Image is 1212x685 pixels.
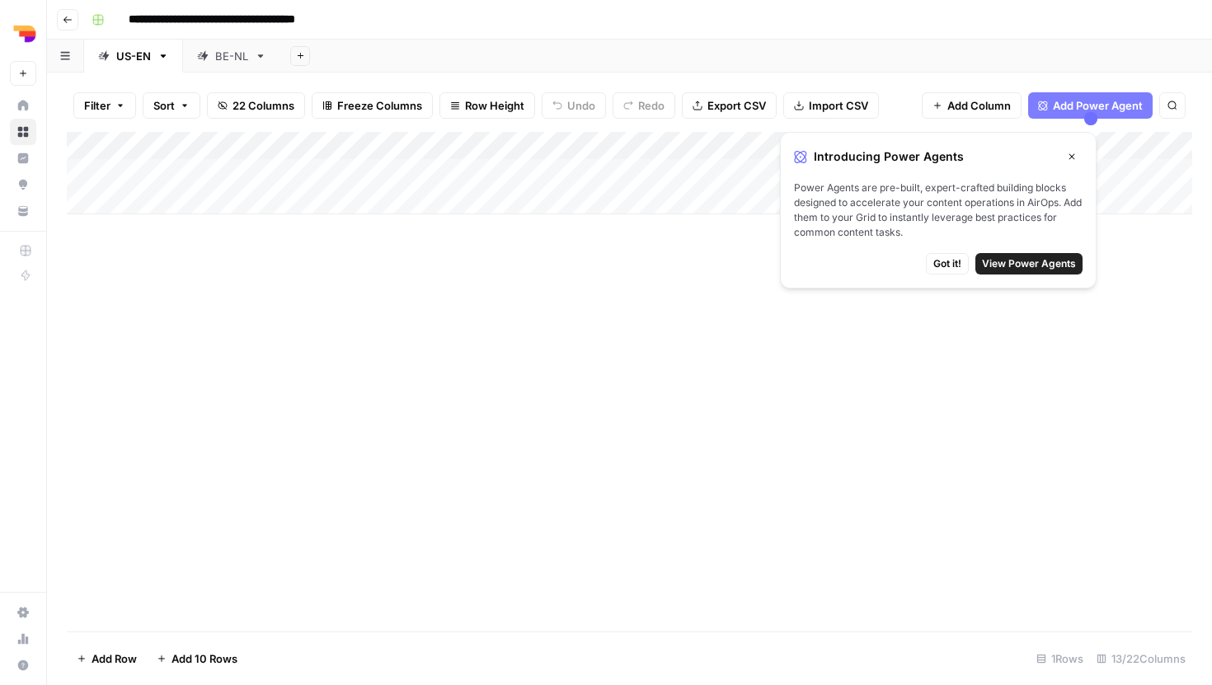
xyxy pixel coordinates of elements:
button: 22 Columns [207,92,305,119]
span: Row Height [465,97,524,114]
button: Add 10 Rows [147,645,247,672]
span: Undo [567,97,595,114]
button: Help + Support [10,652,36,678]
a: Settings [10,599,36,626]
span: Freeze Columns [337,97,422,114]
span: Export CSV [707,97,766,114]
span: View Power Agents [982,256,1076,271]
div: 1 Rows [1030,645,1090,672]
span: Import CSV [809,97,868,114]
span: Sort [153,97,175,114]
div: US-EN [116,48,151,64]
button: Filter [73,92,136,119]
a: Insights [10,145,36,171]
button: Sort [143,92,200,119]
button: Add Row [67,645,147,672]
span: Filter [84,97,110,114]
span: 22 Columns [233,97,294,114]
a: Home [10,92,36,119]
div: 13/22 Columns [1090,645,1192,672]
button: Row Height [439,92,535,119]
span: Redo [638,97,665,114]
button: Add Power Agent [1028,92,1153,119]
img: Depends Logo [10,19,40,49]
button: View Power Agents [975,253,1083,274]
span: Add Row [92,650,137,667]
a: Your Data [10,198,36,224]
a: Browse [10,119,36,145]
span: Power Agents are pre-built, expert-crafted building blocks designed to accelerate your content op... [794,181,1083,240]
a: BE-NL [183,40,280,73]
span: Add Column [947,97,1011,114]
span: Add 10 Rows [171,650,237,667]
button: Undo [542,92,606,119]
button: Workspace: Depends [10,13,36,54]
a: US-EN [84,40,183,73]
div: Introducing Power Agents [794,146,1083,167]
button: Freeze Columns [312,92,433,119]
button: Redo [613,92,675,119]
span: Got it! [933,256,961,271]
button: Export CSV [682,92,777,119]
a: Opportunities [10,171,36,198]
span: Add Power Agent [1053,97,1143,114]
button: Got it! [926,253,969,274]
a: Usage [10,626,36,652]
button: Import CSV [783,92,879,119]
button: Add Column [922,92,1022,119]
div: BE-NL [215,48,248,64]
